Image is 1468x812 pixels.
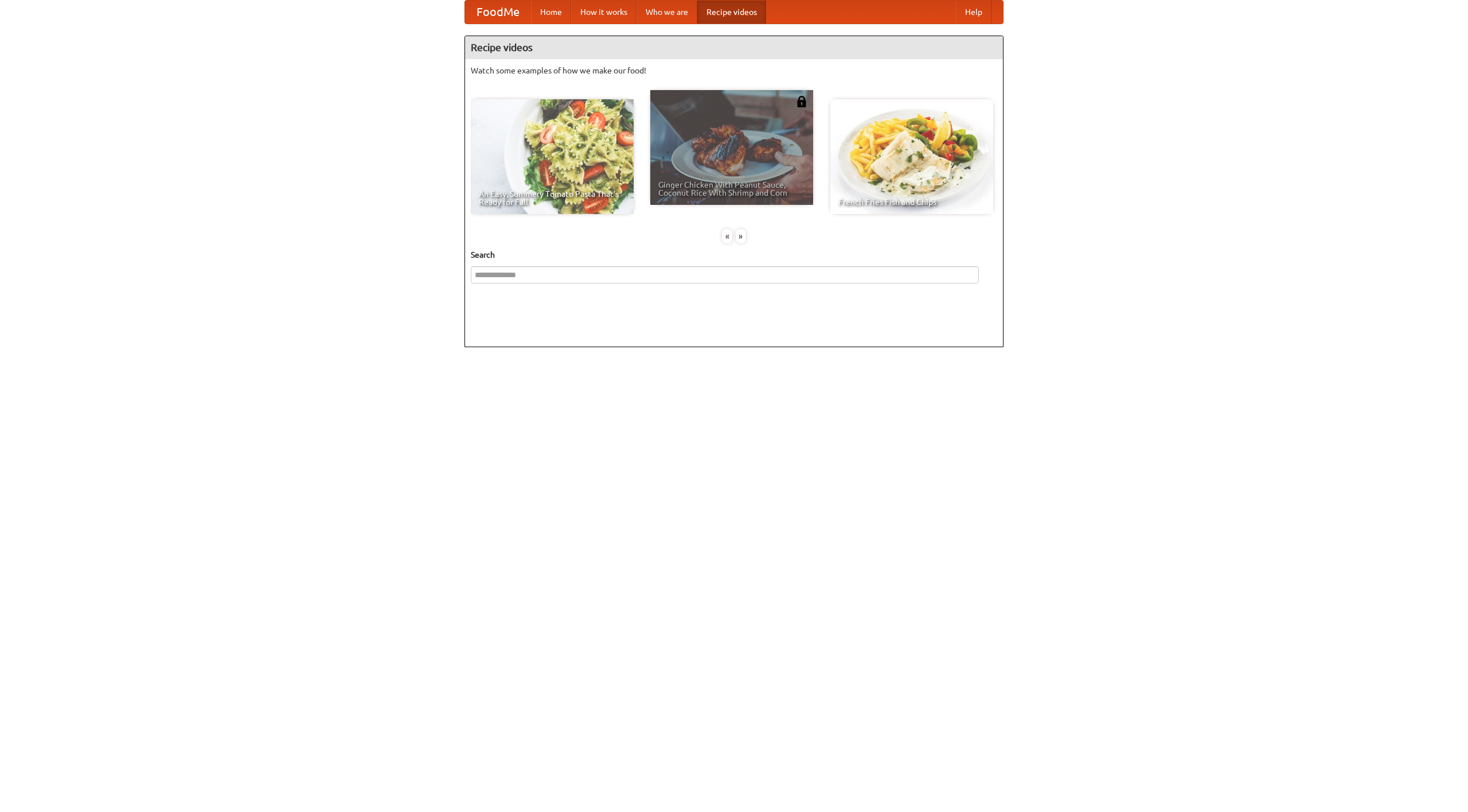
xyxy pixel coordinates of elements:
[479,190,626,206] span: An Easy, Summery Tomato Pasta That's Ready for Fall
[830,99,993,214] a: French Fries Fish and Chips
[637,1,697,24] a: Who we are
[796,96,807,107] img: 483408.png
[471,249,997,261] h5: Search
[465,1,531,24] a: FoodMe
[722,229,732,243] div: «
[838,198,985,206] span: French Fries Fish and Chips
[465,36,1003,59] h4: Recipe videos
[697,1,766,24] a: Recipe videos
[471,99,634,214] a: An Easy, Summery Tomato Pasta That's Ready for Fall
[736,229,746,243] div: »
[571,1,637,24] a: How it works
[956,1,991,24] a: Help
[471,65,997,76] p: Watch some examples of how we make our food!
[531,1,571,24] a: Home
